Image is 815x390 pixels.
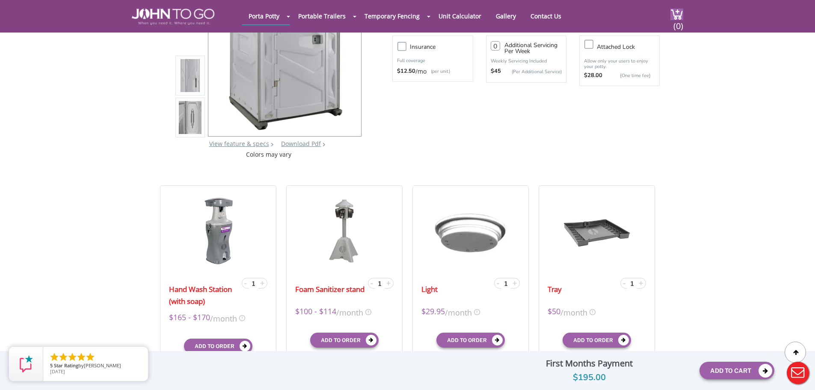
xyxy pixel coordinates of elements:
p: Allow only your users to enjoy your potty. [584,58,655,69]
span: - [244,278,247,288]
img: 19 [325,196,364,265]
a: Hand Wash Station (with soap) [169,283,240,307]
button: Add to order [436,333,505,348]
span: + [639,278,643,288]
div: Colors may vary [175,150,362,159]
span: - [370,278,373,288]
img: 19 [563,196,631,265]
img: right arrow icon [271,143,273,146]
span: [PERSON_NAME] [84,362,121,369]
img: icon [239,315,245,321]
strong: $12.50 [397,67,415,76]
div: First Months Payment [486,356,693,371]
strong: $28.00 [584,71,602,80]
input: 0 [491,41,500,51]
span: $50 [548,306,560,318]
a: Tray [548,283,562,295]
span: Star Rating [54,362,78,369]
img: 19 [421,196,519,265]
a: Gallery [489,8,522,24]
button: Add to order [563,333,631,348]
h3: Additional Servicing Per Week [504,42,562,54]
img: JOHN to go [132,9,214,25]
button: Add to order [310,333,379,348]
a: Download Pdf [281,140,321,148]
img: icon [365,309,371,315]
button: Add To Cart [699,362,774,379]
h3: Insurance [410,42,477,52]
span: [DATE] [50,368,65,375]
li:  [67,352,77,362]
span: - [497,278,499,288]
span: /month [445,306,472,318]
button: Add to order [184,339,252,354]
button: Live Chat [781,356,815,390]
li:  [85,352,95,362]
h3: Attached lock [597,42,664,52]
span: /month [560,306,587,318]
p: Weekly Servicing Included [491,58,562,64]
a: Portable Trailers [292,8,352,24]
li:  [49,352,59,362]
li:  [76,352,86,362]
a: Contact Us [524,8,568,24]
img: chevron.png [323,143,325,146]
span: /month [336,306,363,318]
img: Review Rating [18,355,35,372]
span: + [386,278,391,288]
p: Full coverage [397,57,468,65]
strong: $45 [491,67,501,76]
img: cart a [670,9,683,20]
p: {One time fee} [607,71,651,80]
img: icon [474,309,480,315]
p: (Per Additional Service) [501,68,562,75]
li:  [58,352,68,362]
div: $195.00 [486,371,693,384]
a: Unit Calculator [432,8,488,24]
span: $165 - $170 [169,312,210,324]
span: 5 [50,362,53,369]
span: $100 - $114 [295,306,336,318]
span: + [260,278,264,288]
img: icon [590,309,596,315]
img: Product [179,17,202,218]
a: Foam Sanitizer stand [295,283,365,295]
span: $29.95 [421,306,445,318]
div: /mo [397,67,468,76]
span: + [513,278,517,288]
p: (per unit) [427,67,450,76]
a: Light [421,283,438,295]
span: (0) [673,13,683,32]
span: by [50,363,141,369]
span: /month [210,312,237,324]
span: - [623,278,625,288]
a: View feature & specs [209,140,269,148]
a: Temporary Fencing [358,8,426,24]
a: Porta Potty [242,8,286,24]
img: 19 [196,196,241,265]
